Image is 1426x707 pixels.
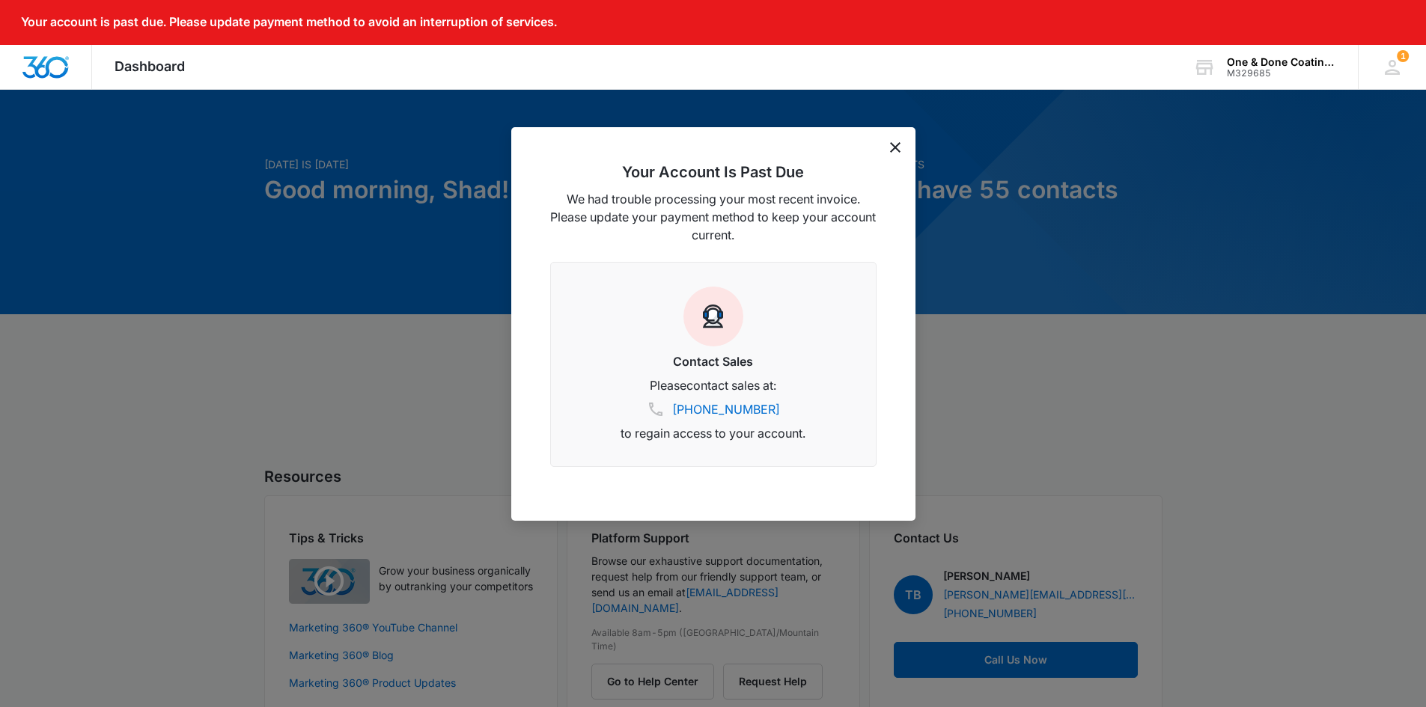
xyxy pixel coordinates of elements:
[1358,45,1426,89] div: notifications count
[569,376,858,442] p: Please contact sales at: to regain access to your account.
[550,163,877,181] h2: Your Account Is Past Due
[1397,50,1409,62] span: 1
[1397,50,1409,62] div: notifications count
[92,45,207,89] div: Dashboard
[1227,68,1336,79] div: account id
[890,142,901,153] button: dismiss this dialog
[550,190,877,244] p: We had trouble processing your most recent invoice. Please update your payment method to keep you...
[115,58,185,74] span: Dashboard
[569,352,858,370] h3: Contact Sales
[1227,56,1336,68] div: account name
[672,400,780,418] a: [PHONE_NUMBER]
[21,15,557,29] p: Your account is past due. Please update payment method to avoid an interruption of services.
